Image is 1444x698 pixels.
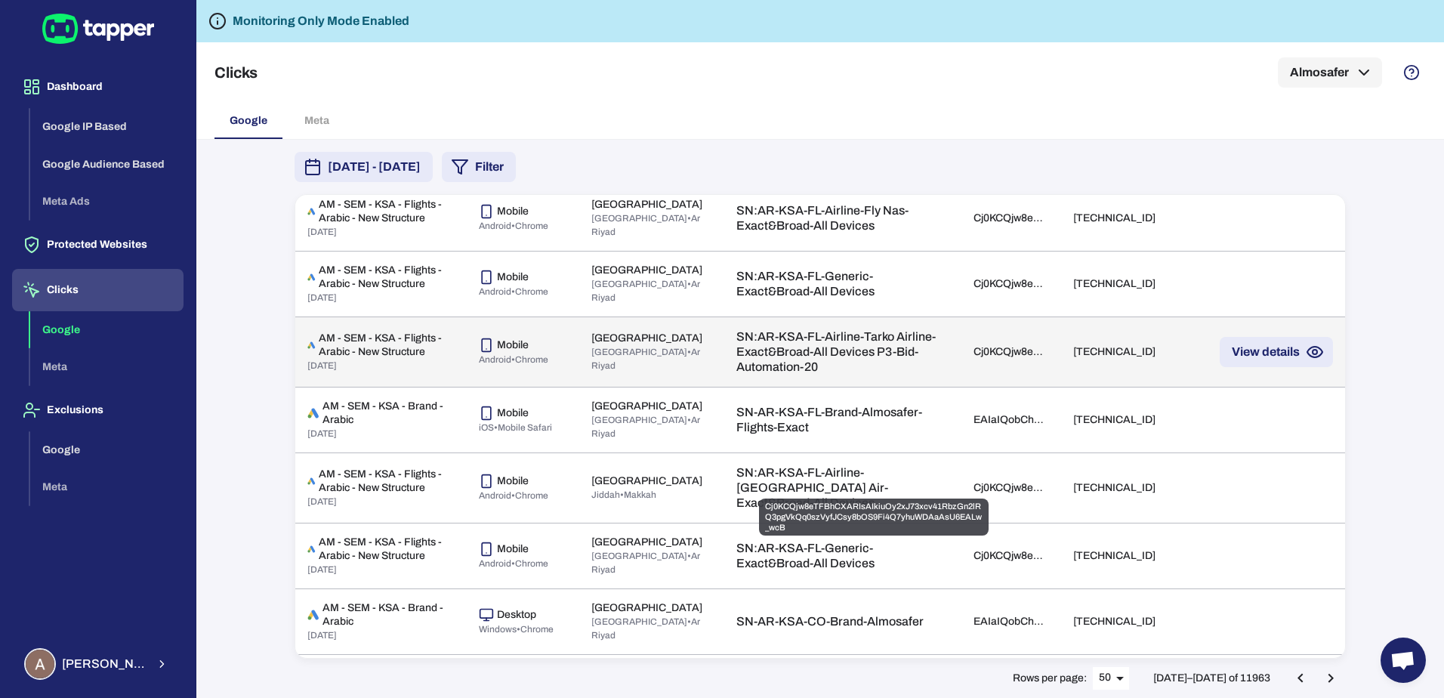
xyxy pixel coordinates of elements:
td: [TECHNICAL_ID] [1061,453,1168,523]
a: Open chat [1381,638,1426,683]
a: Google IP Based [30,119,184,132]
p: SN:AR-KSA-FL-Airline-[GEOGRAPHIC_DATA] Air-Exact&Broad-All Devices [736,465,949,511]
span: [GEOGRAPHIC_DATA] • Ar Riyad [591,415,700,439]
span: [GEOGRAPHIC_DATA] • Ar Riyad [591,616,700,641]
img: Ahmed Sobih [26,650,54,678]
button: Exclusions [12,389,184,431]
p: Mobile [497,542,529,556]
p: AM - SEM - KSA - Flights - Arabic - New Structure [319,332,455,359]
span: Android • Chrome [479,558,548,569]
p: SN:AR-KSA-FL-Generic-Exact&Broad-All Devices [736,269,949,299]
div: Cj0KCQjw8eTFBhCXARIsAIkiuOzFUFcs3xGsBeUHgb8xOH7iY0oklAj66qcM_E-FZKPf85lK6AUH8K4aAkUxEALw_wcB [973,277,1049,291]
span: [PERSON_NAME] Sobih [62,656,147,672]
a: Google [30,322,184,335]
p: [GEOGRAPHIC_DATA] [591,536,702,549]
button: Clicks [12,269,184,311]
button: [DATE] - [DATE] [295,152,433,182]
span: [GEOGRAPHIC_DATA] • Ar Riyad [591,347,700,371]
div: Cj0KCQjw8eTFBhCXARIsAIkiuOzFUFcs3xGsBeUHgb8xOH7iY0oklAj66qcM_E-FZKPf85lK6AUH8K4aAkUxEALw_wcB [973,549,1049,563]
p: SN:AR-KSA-FL-Airline-Tarko Airline-Exact&Broad-All Devices P3-Bid-Automation-20 [736,329,949,375]
p: AM - SEM - KSA - Flights - Arabic - New Structure [319,198,455,225]
span: [DATE] [307,360,337,371]
h5: Clicks [214,63,258,82]
button: Google [30,311,184,349]
p: AM - SEM - KSA - Flights - Arabic - New Structure [319,264,455,291]
h6: Monitoring Only Mode Enabled [233,12,409,30]
p: AM - SEM - KSA - Flights - Arabic - New Structure [319,468,455,495]
div: EAIaIQobChMI2Jne7_S-jwMVo5eDBx1Kkw8fEAAYASAAEgKkLvD_BwE [973,615,1049,629]
a: Protected Websites [12,237,184,250]
span: [DATE] [307,564,337,575]
a: Google [30,442,184,455]
div: Cj0KCQjw8eTFBhCXARIsAIkiuOz-kZaAUJXZNm5vMox-9i_KPtaL87qaBF68GJ2pI-DxBpQ3XYIMSGAaAtxQEALw_wcB [973,212,1049,225]
td: [TECHNICAL_ID] [1061,388,1168,453]
a: Exclusions [12,403,184,415]
p: [DATE]–[DATE] of 11963 [1153,672,1270,685]
span: Jiddah • Makkah [591,490,656,500]
span: Android • Chrome [479,490,548,501]
span: [GEOGRAPHIC_DATA] • Ar Riyad [591,279,700,303]
button: Almosafer [1278,57,1382,88]
button: Google [30,431,184,469]
p: [GEOGRAPHIC_DATA] [591,474,702,488]
button: Go to previous page [1285,663,1316,693]
p: Mobile [497,474,529,488]
p: SN:AR-KSA-FL-Generic-Exact&Broad-All Devices [736,541,949,571]
p: [GEOGRAPHIC_DATA] [591,264,702,277]
div: Cj0KCQjw8eTFBhCXARIsAIkiuOy2xJ73xcv41RbzGn2lRQ3pgVkQq0szVyfJCsy8bOS9Fi4Q7yhuWDAaAsU6EALw_wcB [973,345,1049,359]
span: [DATE] [307,227,337,237]
div: Cj0KCQjw8eTFBhCXARIsAIkiuOya5tScz5kT6qp-jDXnm4agMOTdry9ro3MbteipVcJdKUVlMmiG5O0aAlXBEALw_wcB [973,481,1049,495]
span: Android • Chrome [479,286,548,297]
button: Ahmed Sobih[PERSON_NAME] Sobih [12,642,184,686]
button: Protected Websites [12,224,184,266]
p: AM - SEM - KSA - Brand - Arabic [322,601,455,629]
td: [TECHNICAL_ID] [1061,186,1168,252]
span: [DATE] [307,428,337,439]
p: AM - SEM - KSA - Flights - Arabic - New Structure [319,536,455,563]
span: [DATE] [307,630,337,641]
button: Filter [442,152,516,182]
span: [GEOGRAPHIC_DATA] • Ar Riyad [591,551,700,575]
p: SN:AR-KSA-FL-Airline-Fly Nas-Exact&Broad-All Devices [736,203,949,233]
p: Mobile [497,270,529,284]
span: Google [230,114,267,128]
a: Dashboard [12,79,184,92]
button: Google Audience Based [30,146,184,184]
svg: Tapper is not blocking any fraudulent activity for this domain [208,12,227,30]
p: Mobile [497,406,529,420]
td: [TECHNICAL_ID] [1061,252,1168,317]
p: [GEOGRAPHIC_DATA] [591,332,702,345]
p: SN-AR-KSA-CO-Brand-Almosafer [736,614,949,629]
p: Desktop [497,608,536,622]
button: View details [1220,337,1333,367]
td: [TECHNICAL_ID] [1061,523,1168,589]
span: [GEOGRAPHIC_DATA] • Ar Riyad [591,213,700,237]
td: [TECHNICAL_ID] [1061,589,1168,655]
p: Mobile [497,338,529,352]
p: [GEOGRAPHIC_DATA] [591,400,702,413]
span: [DATE] [307,496,337,507]
p: [GEOGRAPHIC_DATA] [591,601,702,615]
td: [TECHNICAL_ID] [1061,317,1168,388]
p: Mobile [497,205,529,218]
p: Rows per page: [1013,672,1087,685]
button: Dashboard [12,66,184,108]
p: [GEOGRAPHIC_DATA] [591,198,702,212]
div: 50 [1093,667,1129,689]
p: AM - SEM - KSA - Brand - Arabic [322,400,455,427]
span: iOS • Mobile Safari [479,422,552,433]
span: [DATE] [307,292,337,303]
span: [DATE] - [DATE] [328,158,421,176]
div: Cj0KCQjw8eTFBhCXARIsAIkiuOy2xJ73xcv41RbzGn2lRQ3pgVkQq0szVyfJCsy8bOS9Fi4Q7yhuWDAaAsU6EALw_wcB [759,499,989,536]
button: Go to next page [1316,663,1346,693]
span: Android • Chrome [479,354,548,365]
button: Google IP Based [30,108,184,146]
a: Clicks [12,283,184,295]
p: SN-AR-KSA-FL-Brand-Almosafer-Flights-Exact [736,405,949,435]
span: Android • Chrome [479,221,548,231]
div: EAIaIQobChMIipDq8_S-jwMVwqn9BR1o1AdMEAAYAiAAEgLtSvD_BwE [973,413,1049,427]
a: Google Audience Based [30,156,184,169]
span: Windows • Chrome [479,624,554,635]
